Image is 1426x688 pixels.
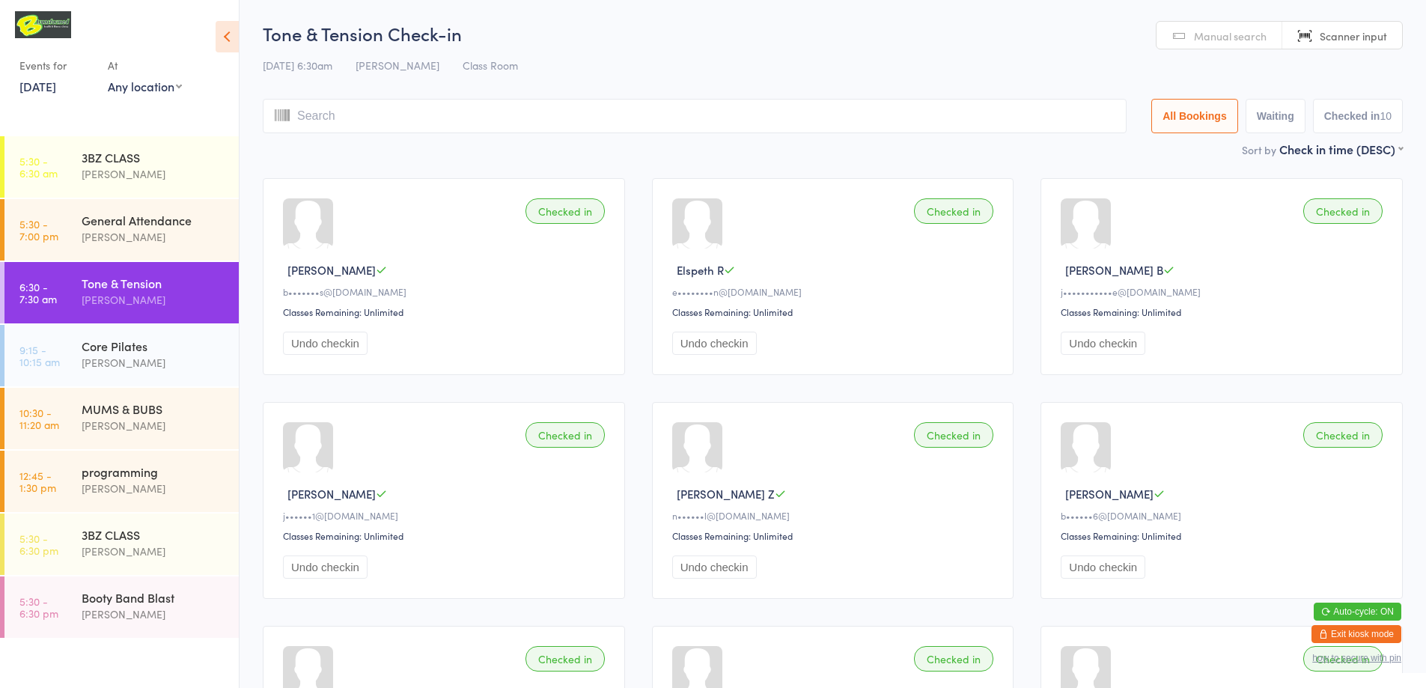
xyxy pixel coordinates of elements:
span: [PERSON_NAME] B [1065,262,1163,278]
button: Undo checkin [1061,332,1145,355]
div: General Attendance [82,212,226,228]
div: 3BZ CLASS [82,149,226,165]
time: 5:30 - 6:30 pm [19,595,58,619]
div: Checked in [914,422,993,448]
div: [PERSON_NAME] [82,165,226,183]
a: 10:30 -11:20 amMUMS & BUBS[PERSON_NAME] [4,388,239,449]
div: Booty Band Blast [82,589,226,606]
time: 6:30 - 7:30 am [19,281,57,305]
div: 3BZ CLASS [82,526,226,543]
span: Elspeth R [677,262,724,278]
div: Checked in [1303,198,1383,224]
button: how to secure with pin [1312,653,1401,663]
div: Check in time (DESC) [1279,141,1403,157]
div: Checked in [525,198,605,224]
div: [PERSON_NAME] [82,543,226,560]
div: b•••••••s@[DOMAIN_NAME] [283,285,609,298]
h2: Tone & Tension Check-in [263,21,1403,46]
button: Undo checkin [283,555,368,579]
span: [PERSON_NAME] [1065,486,1154,502]
div: Events for [19,53,93,78]
button: Undo checkin [1061,555,1145,579]
time: 12:45 - 1:30 pm [19,469,56,493]
span: [PERSON_NAME] [356,58,439,73]
div: j••••••1@[DOMAIN_NAME] [283,509,609,522]
div: 10 [1380,110,1392,122]
div: Classes Remaining: Unlimited [672,529,999,542]
div: Tone & Tension [82,275,226,291]
div: Classes Remaining: Unlimited [1061,529,1387,542]
div: n••••••l@[DOMAIN_NAME] [672,509,999,522]
button: All Bookings [1151,99,1238,133]
time: 5:30 - 7:00 pm [19,218,58,242]
span: Class Room [463,58,518,73]
time: 5:30 - 6:30 pm [19,532,58,556]
a: 5:30 -7:00 pmGeneral Attendance[PERSON_NAME] [4,199,239,261]
button: Undo checkin [672,555,757,579]
div: programming [82,463,226,480]
label: Sort by [1242,142,1276,157]
div: Checked in [914,198,993,224]
button: Waiting [1246,99,1305,133]
button: Checked in10 [1313,99,1403,133]
button: Auto-cycle: ON [1314,603,1401,621]
div: [PERSON_NAME] [82,291,226,308]
span: [PERSON_NAME] [287,262,376,278]
div: [PERSON_NAME] [82,228,226,246]
div: [PERSON_NAME] [82,606,226,623]
div: Classes Remaining: Unlimited [283,529,609,542]
span: Manual search [1194,28,1267,43]
input: Search [263,99,1127,133]
div: [PERSON_NAME] [82,354,226,371]
time: 9:15 - 10:15 am [19,344,60,368]
div: j•••••••••••e@[DOMAIN_NAME] [1061,285,1387,298]
a: [DATE] [19,78,56,94]
span: [PERSON_NAME] Z [677,486,775,502]
div: Checked in [525,422,605,448]
div: Checked in [1303,422,1383,448]
div: [PERSON_NAME] [82,417,226,434]
div: MUMS & BUBS [82,401,226,417]
div: e••••••••n@[DOMAIN_NAME] [672,285,999,298]
div: Core Pilates [82,338,226,354]
button: Undo checkin [672,332,757,355]
div: Checked in [525,646,605,672]
span: [DATE] 6:30am [263,58,332,73]
a: 5:30 -6:30 pmBooty Band Blast[PERSON_NAME] [4,576,239,638]
div: [PERSON_NAME] [82,480,226,497]
span: [PERSON_NAME] [287,486,376,502]
div: Any location [108,78,182,94]
button: Undo checkin [283,332,368,355]
img: B Transformed Gym [15,11,71,38]
time: 5:30 - 6:30 am [19,155,58,179]
time: 10:30 - 11:20 am [19,407,59,430]
div: Classes Remaining: Unlimited [672,305,999,318]
a: 5:30 -6:30 pm3BZ CLASS[PERSON_NAME] [4,514,239,575]
span: Scanner input [1320,28,1387,43]
div: Checked in [1303,646,1383,672]
a: 6:30 -7:30 amTone & Tension[PERSON_NAME] [4,262,239,323]
div: Classes Remaining: Unlimited [283,305,609,318]
div: Classes Remaining: Unlimited [1061,305,1387,318]
div: b••••••6@[DOMAIN_NAME] [1061,509,1387,522]
a: 12:45 -1:30 pmprogramming[PERSON_NAME] [4,451,239,512]
a: 5:30 -6:30 am3BZ CLASS[PERSON_NAME] [4,136,239,198]
div: At [108,53,182,78]
a: 9:15 -10:15 amCore Pilates[PERSON_NAME] [4,325,239,386]
div: Checked in [914,646,993,672]
button: Exit kiosk mode [1311,625,1401,643]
